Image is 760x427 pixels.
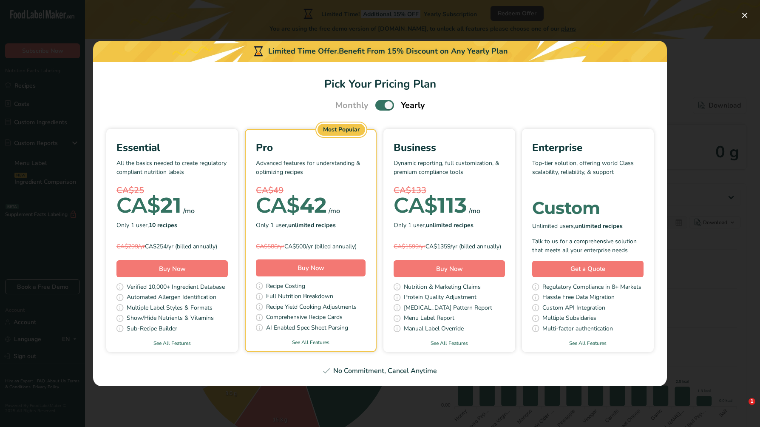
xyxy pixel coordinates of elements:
[159,265,186,273] span: Buy Now
[542,282,641,293] span: Regulatory Compliance in 8+ Markets
[749,398,755,405] span: 1
[256,197,327,214] div: 42
[116,260,228,277] button: Buy Now
[469,206,480,216] div: /mo
[542,293,615,303] span: Hassle Free Data Migration
[127,282,225,293] span: Verified 10,000+ Ingredient Database
[266,323,348,334] span: AI Enabled Spec Sheet Parsing
[266,313,343,323] span: Comprehensive Recipe Cards
[532,237,644,255] div: Talk to us for a comprehensive solution that meets all your enterprise needs
[116,221,177,230] span: Only 1 user,
[93,41,667,62] div: Limited Time Offer.
[246,339,376,346] a: See All Features
[404,282,481,293] span: Nutrition & Marketing Claims
[394,192,437,218] span: CA$
[542,324,613,335] span: Multi-factor authentication
[532,261,644,277] a: Get a Quote
[116,159,228,184] p: All the basics needed to create regulatory compliant nutrition labels
[394,242,505,251] div: CA$1359/yr (billed annually)
[532,222,623,231] span: Unlimited users,
[394,184,505,197] div: CA$133
[532,140,644,155] div: Enterprise
[116,242,145,251] span: CA$299/yr
[116,192,160,218] span: CA$
[394,242,425,251] span: CA$1599/yr
[127,293,216,303] span: Automated Allergen Identification
[570,264,605,274] span: Get a Quote
[394,140,505,155] div: Business
[256,192,300,218] span: CA$
[329,206,340,216] div: /mo
[383,339,515,347] a: See All Features
[116,242,228,251] div: CA$254/yr (billed annually)
[256,259,366,276] button: Buy Now
[266,302,357,313] span: Recipe Yield Cooking Adjustments
[401,99,425,112] span: Yearly
[404,313,454,324] span: Menu Label Report
[116,184,228,197] div: CA$25
[335,99,369,112] span: Monthly
[404,324,464,335] span: Manual Label Override
[266,282,305,292] span: Recipe Costing
[127,303,213,314] span: Multiple Label Styles & Formats
[436,265,463,273] span: Buy Now
[542,303,605,314] span: Custom API Integration
[394,197,467,214] div: 113
[106,339,238,347] a: See All Features
[256,242,366,251] div: CA$500/yr (billed annually)
[394,221,474,230] span: Only 1 user,
[426,221,474,229] b: unlimited recipes
[318,124,365,136] div: Most Popular
[339,46,508,57] div: Benefit From 15% Discount on Any Yearly Plan
[288,221,336,229] b: unlimited recipes
[394,159,505,184] p: Dynamic reporting, full customization, & premium compliance tools
[394,260,505,277] button: Buy Now
[256,140,366,155] div: Pro
[103,366,657,376] div: No Commitment, Cancel Anytime
[149,221,177,229] b: 10 recipes
[532,159,644,184] p: Top-tier solution, offering world Class scalability, reliability, & support
[542,313,596,324] span: Multiple Subsidaries
[522,339,654,347] a: See All Features
[103,76,657,92] h1: Pick Your Pricing Plan
[404,293,476,303] span: Protein Quality Adjustment
[116,197,181,214] div: 21
[298,264,324,272] span: Buy Now
[404,303,492,314] span: [MEDICAL_DATA] Pattern Report
[183,206,195,216] div: /mo
[256,221,336,230] span: Only 1 user,
[575,222,623,230] b: unlimited recipes
[256,159,366,184] p: Advanced features for understanding & optimizing recipes
[127,313,214,324] span: Show/Hide Nutrients & Vitamins
[116,140,228,155] div: Essential
[256,242,284,251] span: CA$588/yr
[731,398,751,418] iframe: Intercom live chat
[256,184,366,197] div: CA$49
[532,199,644,216] div: Custom
[266,292,333,302] span: Full Nutrition Breakdown
[127,324,177,335] span: Sub-Recipe Builder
